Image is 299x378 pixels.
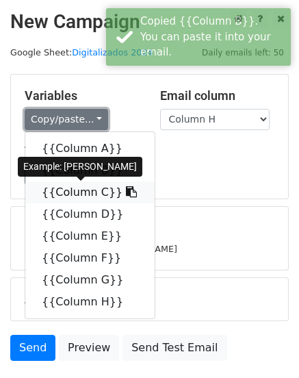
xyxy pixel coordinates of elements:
div: Widget de chat [231,312,299,378]
a: {{Column E}} [25,225,155,247]
a: Preview [59,335,119,361]
h2: New Campaign [10,10,289,34]
div: Copied {{Column B}}. You can paste it into your email. [140,14,285,60]
a: {{Column H}} [25,291,155,313]
a: {{Column A}} [25,138,155,160]
h5: Variables [25,88,140,103]
small: Google Sheet: [10,47,153,58]
a: Copy/paste... [25,109,108,130]
a: {{Column F}} [25,247,155,269]
a: {{Column C}} [25,181,155,203]
a: {{Column D}} [25,203,155,225]
a: Send Test Email [122,335,226,361]
a: {{Column G}} [25,269,155,291]
h5: Email column [160,88,275,103]
iframe: Chat Widget [231,312,299,378]
small: [EMAIL_ADDRESS][DOMAIN_NAME] [25,244,177,254]
a: Digitalizados 2024 [72,47,153,58]
div: Example: [PERSON_NAME] [18,157,142,177]
a: Send [10,335,55,361]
